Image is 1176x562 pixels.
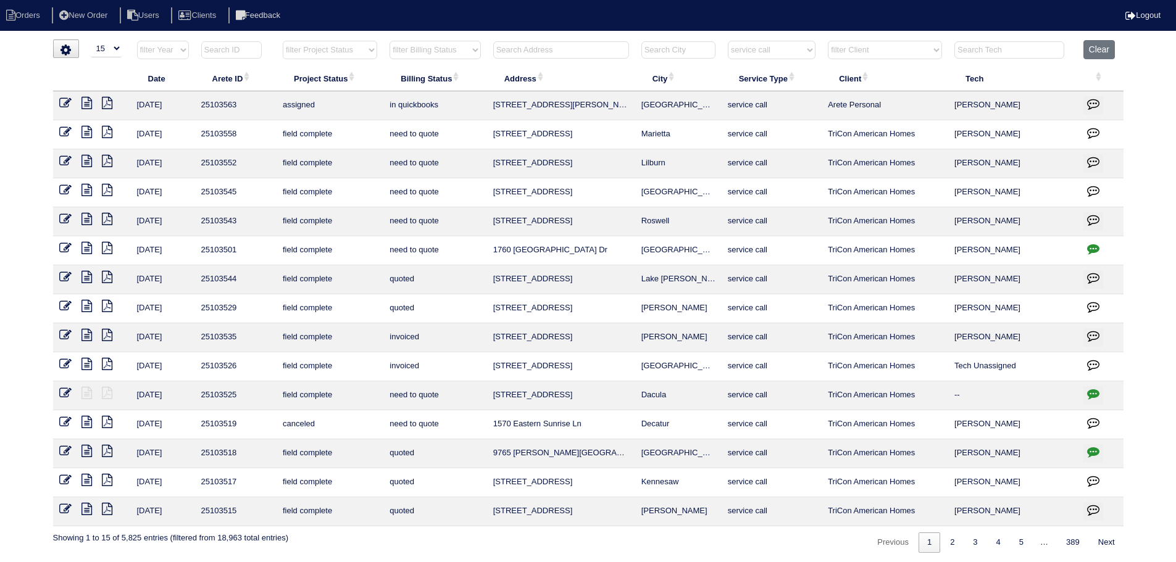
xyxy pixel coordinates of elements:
td: field complete [277,439,383,468]
td: service call [722,497,822,526]
td: 25103563 [195,91,277,120]
td: Roswell [635,207,722,236]
input: Search City [641,41,715,59]
td: 25103544 [195,265,277,294]
td: [STREET_ADDRESS] [487,120,635,149]
td: TriCon American Homes [822,410,948,439]
td: 25103501 [195,236,277,265]
input: Search ID [201,41,262,59]
a: Clients [171,10,226,20]
td: [PERSON_NAME] [948,468,1077,497]
a: Next [1090,532,1124,553]
input: Search Tech [954,41,1064,59]
td: assigned [277,91,383,120]
td: canceled [277,410,383,439]
td: service call [722,207,822,236]
td: [STREET_ADDRESS] [487,381,635,410]
td: [GEOGRAPHIC_DATA] [635,178,722,207]
td: invoiced [383,323,486,352]
td: [PERSON_NAME] [948,91,1077,120]
td: TriCon American Homes [822,236,948,265]
button: Clear [1083,40,1115,59]
td: [STREET_ADDRESS] [487,265,635,294]
td: service call [722,323,822,352]
a: 2 [941,532,963,553]
td: [STREET_ADDRESS] [487,323,635,352]
td: service call [722,149,822,178]
a: Previous [869,532,917,553]
td: 25103545 [195,178,277,207]
th: Date [131,65,195,91]
td: need to quote [383,149,486,178]
a: 4 [988,532,1009,553]
td: [PERSON_NAME] [948,120,1077,149]
div: Showing 1 to 15 of 5,825 entries (filtered from 18,963 total entries) [53,526,289,543]
td: field complete [277,236,383,265]
th: Address: activate to sort column ascending [487,65,635,91]
td: [PERSON_NAME] [948,265,1077,294]
td: Marietta [635,120,722,149]
td: need to quote [383,236,486,265]
th: Billing Status: activate to sort column ascending [383,65,486,91]
td: [STREET_ADDRESS] [487,497,635,526]
td: need to quote [383,410,486,439]
td: need to quote [383,381,486,410]
td: [DATE] [131,468,195,497]
td: [DATE] [131,178,195,207]
td: 25103519 [195,410,277,439]
td: 25103518 [195,439,277,468]
td: field complete [277,149,383,178]
td: [DATE] [131,497,195,526]
a: Logout [1125,10,1161,20]
td: service call [722,410,822,439]
td: [DATE] [131,149,195,178]
td: 25103526 [195,352,277,381]
td: service call [722,265,822,294]
td: TriCon American Homes [822,294,948,323]
td: [GEOGRAPHIC_DATA] [635,236,722,265]
td: [STREET_ADDRESS][PERSON_NAME] [487,91,635,120]
a: 389 [1057,532,1088,553]
a: 1 [919,532,940,553]
td: [GEOGRAPHIC_DATA] [635,352,722,381]
td: [PERSON_NAME] [948,149,1077,178]
td: field complete [277,497,383,526]
td: [PERSON_NAME] [948,323,1077,352]
a: New Order [52,10,117,20]
td: quoted [383,294,486,323]
td: need to quote [383,120,486,149]
td: TriCon American Homes [822,381,948,410]
td: Kennesaw [635,468,722,497]
td: service call [722,468,822,497]
td: [STREET_ADDRESS] [487,207,635,236]
td: in quickbooks [383,91,486,120]
td: field complete [277,207,383,236]
td: service call [722,178,822,207]
td: [STREET_ADDRESS] [487,294,635,323]
a: 5 [1011,532,1032,553]
td: [DATE] [131,294,195,323]
td: [GEOGRAPHIC_DATA] [635,91,722,120]
td: field complete [277,468,383,497]
td: TriCon American Homes [822,323,948,352]
td: TriCon American Homes [822,149,948,178]
td: 25103517 [195,468,277,497]
li: Clients [171,7,226,24]
td: 25103525 [195,381,277,410]
td: TriCon American Homes [822,120,948,149]
th: Arete ID: activate to sort column ascending [195,65,277,91]
td: 25103543 [195,207,277,236]
td: 1570 Eastern Sunrise Ln [487,410,635,439]
li: Feedback [228,7,290,24]
td: 25103515 [195,497,277,526]
td: field complete [277,120,383,149]
td: [DATE] [131,120,195,149]
td: [STREET_ADDRESS] [487,468,635,497]
td: Dacula [635,381,722,410]
td: field complete [277,294,383,323]
td: TriCon American Homes [822,352,948,381]
td: service call [722,381,822,410]
td: TriCon American Homes [822,265,948,294]
th: Tech [948,65,1077,91]
th: Client: activate to sort column ascending [822,65,948,91]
